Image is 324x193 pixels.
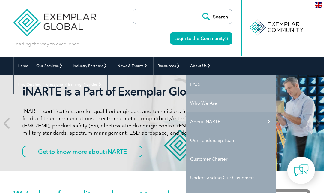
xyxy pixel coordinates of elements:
[186,112,276,131] a: About iNARTE
[13,41,79,47] p: Leading the way to excellence
[14,57,32,75] a: Home
[186,94,276,112] a: Who We Are
[22,146,142,157] a: Get to know more about iNARTE
[315,2,322,8] img: en
[22,108,207,136] p: iNARTE certifications are for qualified engineers and technicians in the fields of telecommunicat...
[32,57,69,75] a: Our Services
[186,131,276,150] a: Our Leadership Team
[199,9,232,24] input: Search
[294,163,309,178] img: contact-chat.png
[154,57,186,75] a: Resources
[69,57,113,75] a: Industry Partners
[186,150,276,168] a: Customer Charter
[186,75,276,94] a: FAQs
[113,57,153,75] a: News & Events
[186,57,217,75] a: About Us
[186,168,276,187] a: Understanding Our Customers
[225,37,228,40] img: open_square.png
[170,32,232,45] a: Login to the Community
[14,75,107,94] a: Find Certified Professional / Training Provider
